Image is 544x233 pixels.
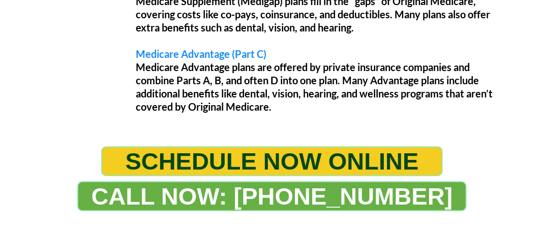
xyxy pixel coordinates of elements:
[136,48,266,60] span: Medicare Advantage (Part C)
[125,147,418,175] span: SCHEDULE NOW ONLINE
[101,146,442,176] a: SCHEDULE NOW ONLINE
[77,181,466,211] a: CALL NOW: 1-888-344-8881
[136,60,501,113] p: Medicare Advantage plans are offered by private insurance companies and combine Parts A, B, and o...
[91,182,452,210] span: CALL NOW: [PHONE_NUMBER]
